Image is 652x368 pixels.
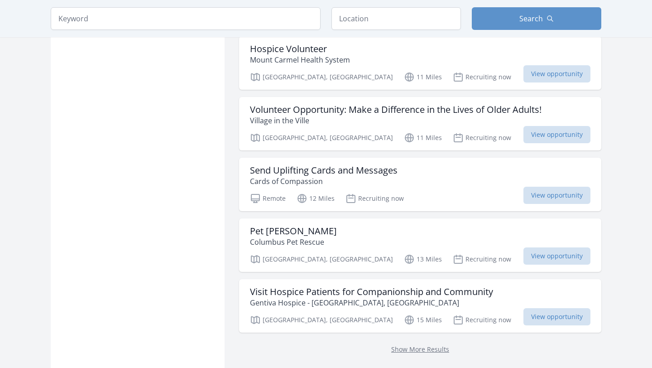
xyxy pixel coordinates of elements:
[250,226,337,237] h3: Pet [PERSON_NAME]
[404,315,442,325] p: 15 Miles
[404,72,442,82] p: 11 Miles
[297,193,335,204] p: 12 Miles
[250,254,393,265] p: [GEOGRAPHIC_DATA], [GEOGRAPHIC_DATA]
[250,237,337,247] p: Columbus Pet Rescue
[239,97,601,150] a: Volunteer Opportunity: Make a Difference in the Lives of Older Adults! Village in the Ville [GEOG...
[51,7,321,30] input: Keyword
[404,132,442,143] p: 11 Miles
[250,286,493,297] h3: Visit Hospice Patients for Companionship and Community
[250,297,493,308] p: Gentiva Hospice - [GEOGRAPHIC_DATA], [GEOGRAPHIC_DATA]
[250,72,393,82] p: [GEOGRAPHIC_DATA], [GEOGRAPHIC_DATA]
[250,315,393,325] p: [GEOGRAPHIC_DATA], [GEOGRAPHIC_DATA]
[519,13,543,24] span: Search
[250,115,542,126] p: Village in the Ville
[453,254,511,265] p: Recruiting now
[250,165,398,176] h3: Send Uplifting Cards and Messages
[239,36,601,90] a: Hospice Volunteer Mount Carmel Health System [GEOGRAPHIC_DATA], [GEOGRAPHIC_DATA] 11 Miles Recrui...
[239,158,601,211] a: Send Uplifting Cards and Messages Cards of Compassion Remote 12 Miles Recruiting now View opportu...
[523,308,590,325] span: View opportunity
[404,254,442,265] p: 13 Miles
[472,7,601,30] button: Search
[250,176,398,187] p: Cards of Compassion
[250,44,350,54] h3: Hospice Volunteer
[523,65,590,82] span: View opportunity
[523,187,590,204] span: View opportunity
[239,218,601,272] a: Pet [PERSON_NAME] Columbus Pet Rescue [GEOGRAPHIC_DATA], [GEOGRAPHIC_DATA] 13 Miles Recruiting no...
[453,72,511,82] p: Recruiting now
[250,132,393,143] p: [GEOGRAPHIC_DATA], [GEOGRAPHIC_DATA]
[250,193,286,204] p: Remote
[391,345,449,353] a: Show More Results
[523,126,590,143] span: View opportunity
[250,54,350,65] p: Mount Carmel Health System
[345,193,404,204] p: Recruiting now
[453,132,511,143] p: Recruiting now
[331,7,461,30] input: Location
[250,104,542,115] h3: Volunteer Opportunity: Make a Difference in the Lives of Older Adults!
[523,247,590,265] span: View opportunity
[453,315,511,325] p: Recruiting now
[239,279,601,333] a: Visit Hospice Patients for Companionship and Community Gentiva Hospice - [GEOGRAPHIC_DATA], [GEOG...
